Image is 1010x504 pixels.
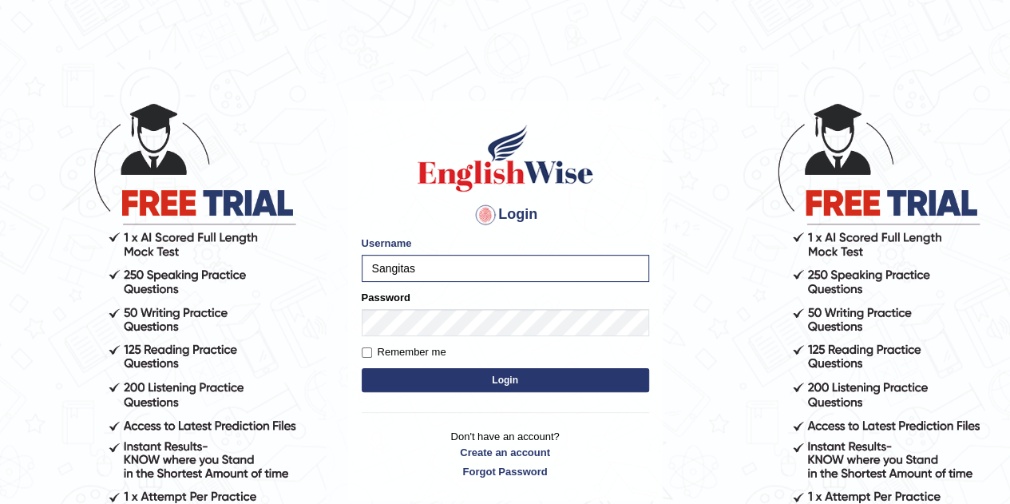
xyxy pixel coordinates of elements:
p: Don't have an account? [362,429,649,478]
img: Logo of English Wise sign in for intelligent practice with AI [414,122,596,194]
label: Password [362,290,410,305]
input: Remember me [362,347,372,358]
button: Login [362,368,649,392]
label: Remember me [362,344,446,360]
label: Username [362,236,412,251]
a: Create an account [362,445,649,460]
h4: Login [362,202,649,228]
a: Forgot Password [362,464,649,479]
